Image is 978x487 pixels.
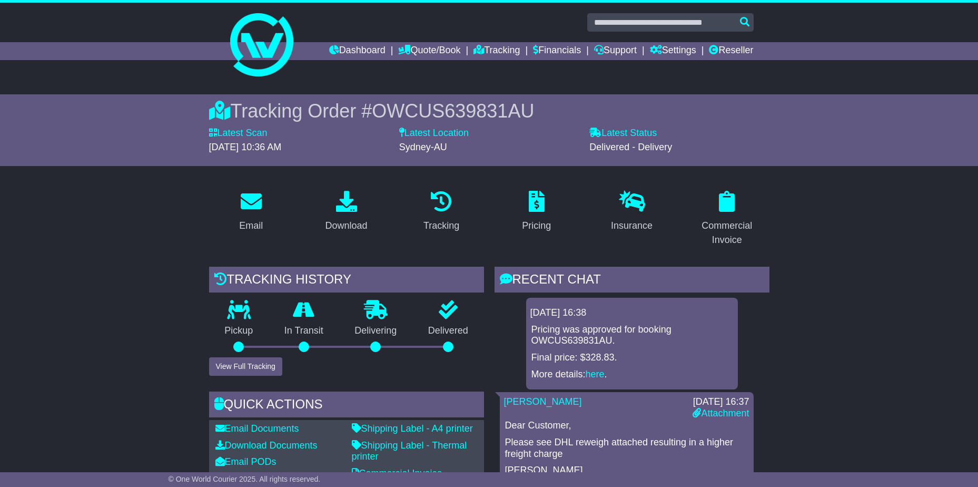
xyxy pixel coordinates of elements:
a: Dashboard [329,42,386,60]
span: [DATE] 10:36 AM [209,142,282,152]
a: Tracking [417,187,466,237]
span: Delivered - Delivery [589,142,672,152]
p: Delivering [339,325,413,337]
label: Latest Location [399,128,469,139]
a: Email PODs [215,456,276,467]
a: Pricing [515,187,558,237]
div: [DATE] 16:38 [530,307,734,319]
div: Download [325,219,367,233]
p: Final price: $328.83. [531,352,733,364]
a: Commercial Invoice [352,468,442,479]
p: Dear Customer, [505,420,748,432]
label: Latest Status [589,128,657,139]
div: RECENT CHAT [495,267,769,295]
a: Commercial Invoice [685,187,769,251]
a: Quote/Book [398,42,460,60]
a: Financials [533,42,581,60]
a: Reseller [709,42,753,60]
div: Commercial Invoice [691,219,763,247]
a: Email [232,187,270,237]
div: Tracking history [209,267,484,295]
a: Settings [650,42,696,60]
p: In Transit [269,325,339,337]
a: Download Documents [215,440,318,451]
div: Insurance [611,219,653,233]
span: OWCUS639831AU [372,100,534,122]
div: [DATE] 16:37 [693,396,749,408]
a: [PERSON_NAME] [504,396,582,407]
a: Attachment [693,408,749,418]
label: Latest Scan [209,128,268,139]
span: Sydney-AU [399,142,447,152]
a: Download [318,187,374,237]
a: Shipping Label - Thermal printer [352,440,467,462]
a: Tracking [473,42,520,60]
p: Pickup [209,325,269,337]
div: Quick Actions [209,392,484,420]
a: Support [594,42,637,60]
p: Please see DHL reweigh attached resulting in a higher freight charge [505,437,748,460]
div: Pricing [522,219,551,233]
p: Delivered [412,325,484,337]
span: © One World Courier 2025. All rights reserved. [169,475,321,483]
p: Pricing was approved for booking OWCUS639831AU. [531,324,733,347]
a: Insurance [604,187,659,237]
a: Email Documents [215,423,299,434]
div: Tracking Order # [209,100,769,122]
p: More details: . [531,369,733,381]
div: Email [239,219,263,233]
p: [PERSON_NAME] [505,465,748,476]
a: Shipping Label - A4 printer [352,423,473,434]
a: here [586,369,605,379]
div: Tracking [423,219,459,233]
button: View Full Tracking [209,357,282,376]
